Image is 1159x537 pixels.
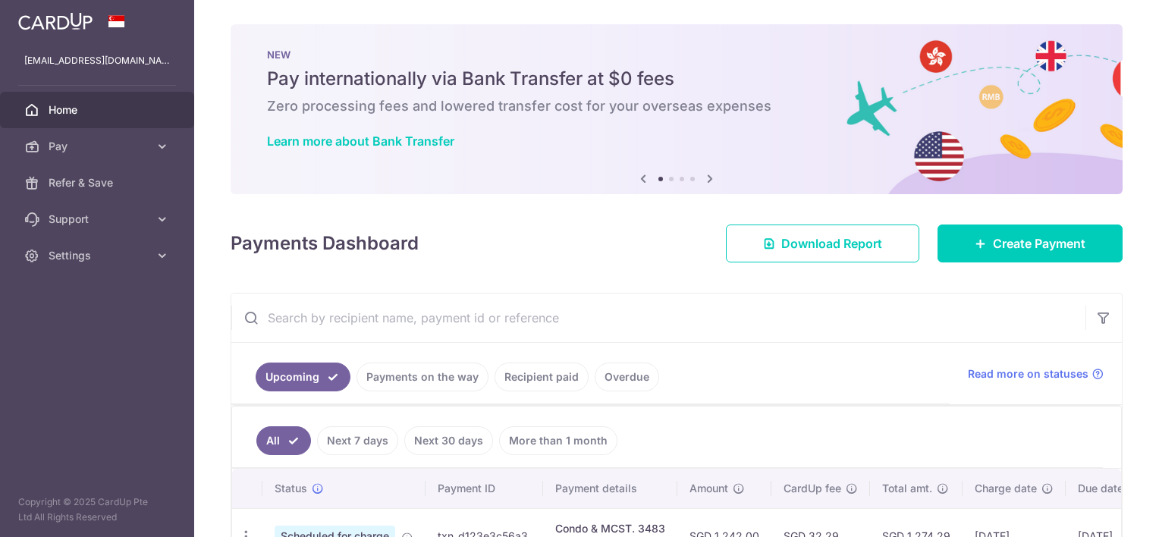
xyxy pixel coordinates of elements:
div: Condo & MCST. 3483 [555,521,665,536]
span: CardUp fee [784,481,841,496]
th: Payment details [543,469,677,508]
a: Create Payment [938,225,1123,262]
a: More than 1 month [499,426,617,455]
span: Create Payment [993,234,1085,253]
span: Amount [689,481,728,496]
p: NEW [267,49,1086,61]
a: Payments on the way [356,363,488,391]
span: Home [49,102,149,118]
a: Recipient paid [495,363,589,391]
span: Settings [49,248,149,263]
span: Support [49,212,149,227]
span: Total amt. [882,481,932,496]
input: Search by recipient name, payment id or reference [231,294,1085,342]
h5: Pay internationally via Bank Transfer at $0 fees [267,67,1086,91]
span: Status [275,481,307,496]
span: Read more on statuses [968,366,1088,382]
a: All [256,426,311,455]
span: Refer & Save [49,175,149,190]
th: Payment ID [426,469,543,508]
span: Due date [1078,481,1123,496]
img: CardUp [18,12,93,30]
a: Learn more about Bank Transfer [267,133,454,149]
a: Overdue [595,363,659,391]
span: Charge date [975,481,1037,496]
iframe: Opens a widget where you can find more information [1062,491,1144,529]
h6: Zero processing fees and lowered transfer cost for your overseas expenses [267,97,1086,115]
a: Read more on statuses [968,366,1104,382]
span: Pay [49,139,149,154]
img: Bank transfer banner [231,24,1123,194]
a: Next 30 days [404,426,493,455]
a: Next 7 days [317,426,398,455]
a: Upcoming [256,363,350,391]
span: Download Report [781,234,882,253]
a: Download Report [726,225,919,262]
p: [EMAIL_ADDRESS][DOMAIN_NAME] [24,53,170,68]
h4: Payments Dashboard [231,230,419,257]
